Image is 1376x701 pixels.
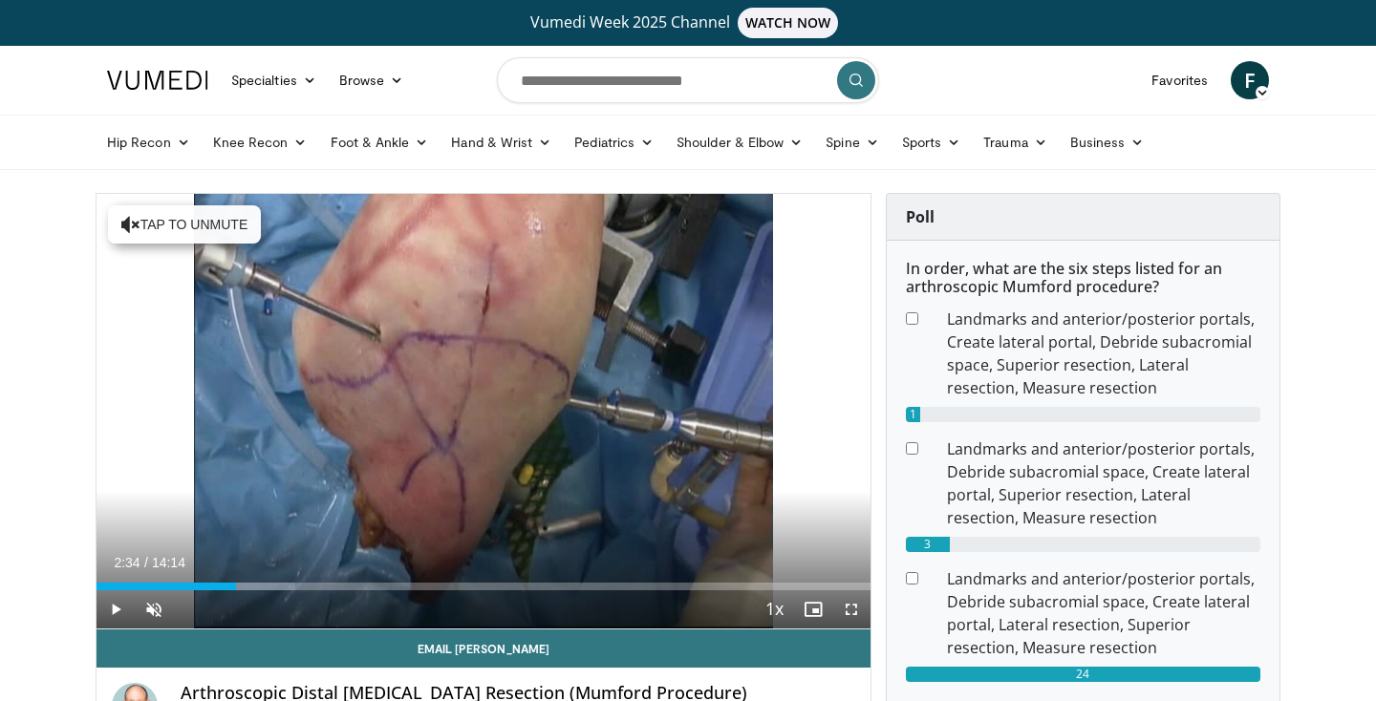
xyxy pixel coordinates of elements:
[933,308,1275,399] dd: Landmarks and anterior/posterior portals, Create lateral portal, Debride subacromial space, Super...
[97,194,871,629] video-js: Video Player
[1059,123,1156,161] a: Business
[97,590,135,628] button: Play
[319,123,441,161] a: Foot & Ankle
[906,260,1260,296] h6: In order, what are the six steps listed for an arthroscopic Mumford procedure?
[96,123,202,161] a: Hip Recon
[738,8,839,38] span: WATCH NOW
[972,123,1059,161] a: Trauma
[497,57,879,103] input: Search topics, interventions
[328,61,416,99] a: Browse
[814,123,890,161] a: Spine
[665,123,814,161] a: Shoulder & Elbow
[135,590,173,628] button: Unmute
[107,71,208,90] img: VuMedi Logo
[1140,61,1219,99] a: Favorites
[220,61,328,99] a: Specialties
[1231,61,1269,99] a: F
[933,567,1275,659] dd: Landmarks and anterior/posterior portals, Debride subacromial space, Create lateral portal, Later...
[563,123,665,161] a: Pediatrics
[891,123,973,161] a: Sports
[97,629,871,668] a: Email [PERSON_NAME]
[440,123,563,161] a: Hand & Wrist
[144,555,148,570] span: /
[794,590,832,628] button: Enable picture-in-picture mode
[97,583,871,590] div: Progress Bar
[108,205,261,244] button: Tap to unmute
[832,590,871,628] button: Fullscreen
[202,123,319,161] a: Knee Recon
[906,206,935,227] strong: Poll
[114,555,140,570] span: 2:34
[756,590,794,628] button: Playback Rate
[152,555,185,570] span: 14:14
[906,407,920,422] div: 1
[110,8,1266,38] a: Vumedi Week 2025 ChannelWATCH NOW
[933,437,1275,529] dd: Landmarks and anterior/posterior portals, Debride subacromial space, Create lateral portal, Super...
[906,667,1260,682] div: 24
[906,537,950,552] div: 3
